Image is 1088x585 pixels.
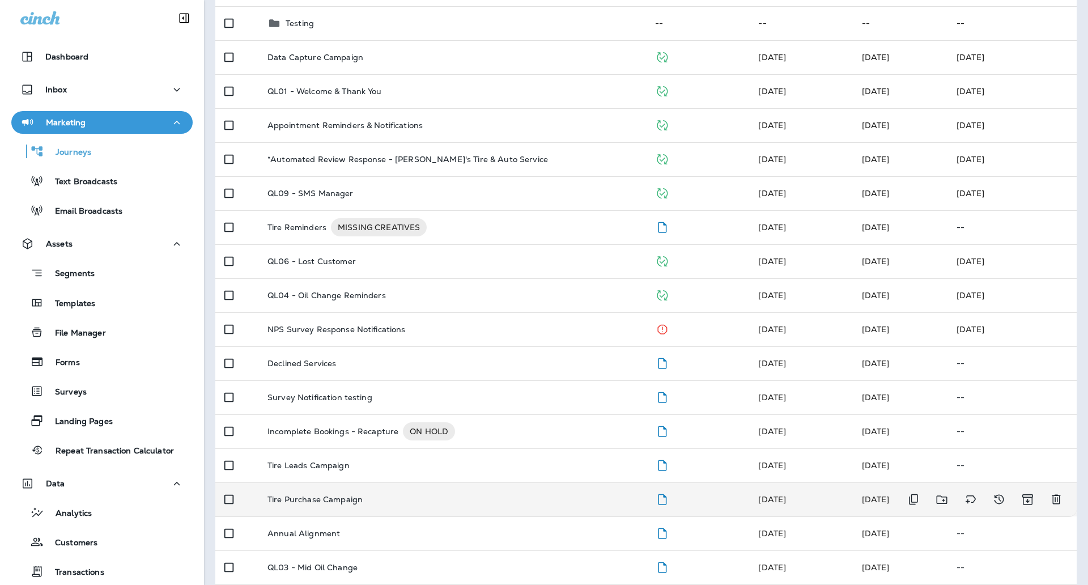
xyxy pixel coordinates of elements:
p: QL03 - Mid Oil Change [267,563,358,572]
button: Data [11,472,193,495]
span: Published [655,187,669,197]
span: J-P Scoville [758,290,786,300]
span: Frank Carreno [758,426,786,436]
div: ON HOLD [403,422,455,440]
button: Segments [11,261,193,285]
button: Transactions [11,559,193,583]
button: Customers [11,530,193,554]
span: Eluwa Monday [862,358,890,368]
p: Inbox [45,85,67,94]
button: Surveys [11,379,193,403]
p: Survey Notification testing [267,393,372,402]
p: Forms [44,358,80,368]
button: Dashboard [11,45,193,68]
button: Collapse Sidebar [168,7,200,29]
span: Frank Carreno [862,222,890,232]
button: Assets [11,232,193,255]
button: Archive [1016,488,1039,511]
p: -- [957,393,1068,402]
button: Add tags [959,488,982,511]
p: -- [957,223,1068,232]
p: Transactions [44,567,104,578]
p: Declined Services [267,359,336,368]
span: J-P Scoville [758,256,786,266]
button: File Manager [11,320,193,344]
p: -- [957,529,1068,538]
p: Tire Purchase Campaign [267,495,363,504]
button: Templates [11,291,193,315]
p: QL06 - Lost Customer [267,257,356,266]
p: Appointment Reminders & Notifications [267,121,423,130]
p: Text Broadcasts [44,177,117,188]
td: [DATE] [947,40,1077,74]
button: Email Broadcasts [11,198,193,222]
span: Frank Carreno [758,222,786,232]
span: Eluwa Monday [758,562,786,573]
td: [DATE] [947,244,1077,278]
span: Eluwa Monday [758,528,786,539]
td: [DATE] [947,278,1077,312]
p: -- [957,461,1068,470]
span: Published [655,255,669,265]
span: Draft [655,221,669,231]
span: Draft [655,391,669,401]
span: Developer Integrations [758,52,786,62]
p: QL04 - Oil Change Reminders [267,291,386,300]
button: Move to folder [930,488,954,511]
p: NPS Survey Response Notifications [267,325,406,334]
p: Tire Reminders [267,218,326,236]
span: Developer Integrations [758,86,786,96]
span: Frank Carreno [862,86,890,96]
span: J-P Scoville [862,188,890,198]
span: Frank Carreno [758,324,786,334]
span: J-P Scoville [758,188,786,198]
button: Duplicate [902,488,925,511]
span: Draft [655,527,669,537]
button: Inbox [11,78,193,101]
p: -- [957,427,1068,436]
td: [DATE] [947,312,1077,346]
td: [DATE] [947,176,1077,210]
p: Email Broadcasts [44,206,122,217]
p: Surveys [44,387,87,398]
span: Frank Carreno [758,358,786,368]
span: MISSING CREATIVES [331,222,427,233]
span: J-P Scoville [758,460,786,470]
td: [DATE] [947,74,1077,108]
p: *Automated Review Response - [PERSON_NAME]'s Tire & Auto Service [267,155,548,164]
span: Draft [655,357,669,367]
td: [DATE] [947,108,1077,142]
span: Draft [655,493,669,503]
p: Analytics [44,508,92,519]
span: J-P Scoville [862,324,890,334]
span: J-P Scoville [862,52,890,62]
p: Dashboard [45,52,88,61]
span: J-P Scoville [758,494,786,505]
td: -- [947,6,1077,40]
p: Segments [44,269,95,280]
span: Eluwa Monday [862,562,890,573]
p: -- [957,359,1068,368]
p: Assets [46,239,73,248]
span: J-P Scoville [862,460,890,470]
p: Marketing [46,118,86,127]
span: Published [655,289,669,299]
p: Templates [44,299,95,310]
span: J-P Scoville [758,154,786,164]
p: Journeys [44,147,91,158]
span: Sarah Miller [862,256,890,266]
button: Text Broadcasts [11,169,193,193]
span: Published [655,51,669,61]
p: Tire Leads Campaign [267,461,350,470]
p: File Manager [44,328,106,339]
button: Analytics [11,501,193,524]
p: Repeat Transaction Calculator [44,446,174,457]
td: -- [853,6,947,40]
span: Draft [655,459,669,469]
span: Frank Carreno [758,392,786,402]
span: J-P Scoville [862,426,890,436]
p: Customers [44,538,97,549]
p: -- [957,563,1068,572]
span: Published [655,85,669,95]
p: Data [46,479,65,488]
